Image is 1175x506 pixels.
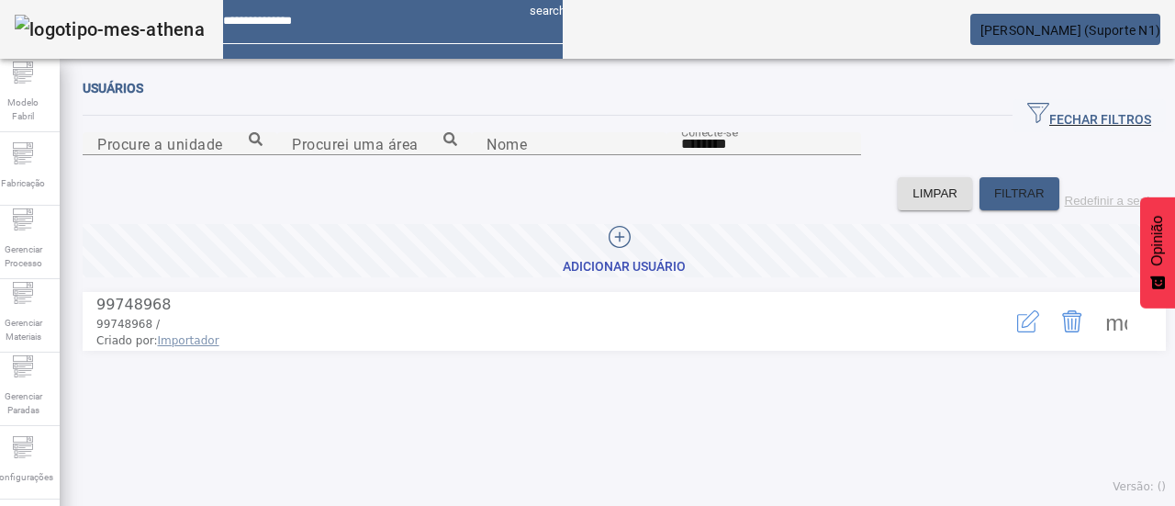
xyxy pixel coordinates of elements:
button: LIMPAR [898,177,972,210]
font: Importador [158,334,219,347]
button: Redefinir a senha [1059,177,1166,210]
font: Modelo Fabril [7,97,39,121]
font: Usuários [83,81,143,96]
font: Procurei uma área [292,135,419,152]
font: LIMPAR [912,186,957,200]
font: Conecte-se [681,125,738,138]
font: Adicionar Usuário [563,259,686,274]
font: Fabricação [1,178,45,188]
font: Gerenciar Processo [5,244,42,268]
font: Gerenciar Materiais [5,318,42,342]
input: Número [292,133,457,155]
img: logotipo-mes-athena [15,15,205,44]
input: Número [97,133,263,155]
button: Adicionar Usuário [83,224,1166,277]
font: Gerenciar Paradas [5,391,42,415]
button: FILTRAR [979,177,1059,210]
button: Mais [1094,299,1138,343]
font: [PERSON_NAME] (Suporte N1) [980,23,1161,38]
font: 99748968 [96,296,171,313]
font: FECHAR FILTROS [1049,112,1151,127]
font: Procure a unidade [97,135,223,152]
button: Feedback - Mostrar pesquisa [1140,197,1175,309]
button: Excluir [1050,299,1094,343]
font: Criado por: [96,334,158,347]
font: 99748968 / [96,318,160,331]
font: FILTRAR [994,186,1045,200]
button: FECHAR FILTROS [1013,99,1166,132]
font: Nome [487,135,527,152]
font: Opinião [1149,216,1165,266]
font: Redefinir a senha [1065,194,1160,208]
font: Versão: () [1113,480,1166,493]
